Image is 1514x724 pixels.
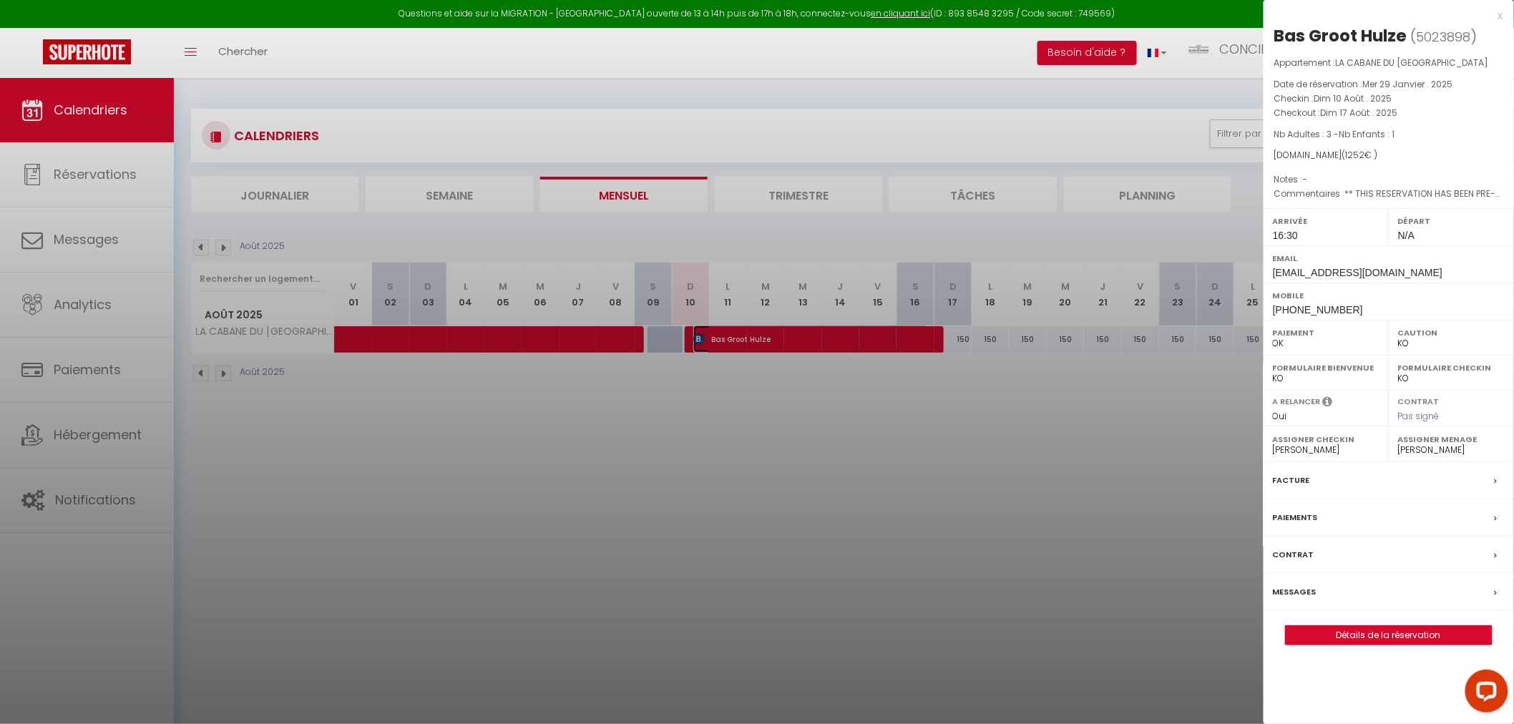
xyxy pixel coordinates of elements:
span: 1252 [1346,149,1365,161]
span: [PHONE_NUMBER] [1273,304,1363,315]
p: Checkout : [1274,106,1503,120]
span: Nb Adultes : 3 - [1274,128,1395,140]
span: Pas signé [1398,410,1440,422]
span: Dim 17 Août . 2025 [1321,107,1398,119]
p: Checkin : [1274,92,1503,106]
label: Assigner Checkin [1273,432,1379,446]
span: Dim 10 Août . 2025 [1314,92,1392,104]
span: LA CABANE DU [GEOGRAPHIC_DATA] [1336,57,1489,69]
label: Messages [1273,584,1317,600]
label: Formulaire Bienvenue [1273,361,1379,375]
iframe: LiveChat chat widget [1454,664,1514,724]
label: Caution [1398,326,1505,340]
span: ( € ) [1342,149,1378,161]
span: Mer 29 Janvier . 2025 [1363,78,1453,90]
div: x [1264,7,1503,24]
label: A relancer [1273,396,1321,408]
span: N/A [1398,230,1415,241]
a: Détails de la réservation [1286,626,1492,645]
label: Paiement [1273,326,1379,340]
p: Date de réservation : [1274,77,1503,92]
button: Détails de la réservation [1285,625,1493,645]
div: Bas Groot Hulze [1274,24,1407,47]
p: Notes : [1274,172,1503,187]
span: 5023898 [1417,28,1471,46]
label: Mobile [1273,288,1505,303]
span: Nb Enfants : 1 [1339,128,1395,140]
div: [DOMAIN_NAME] [1274,149,1503,162]
label: Facture [1273,473,1310,488]
label: Assigner Menage [1398,432,1505,446]
label: Contrat [1273,547,1314,562]
label: Départ [1398,214,1505,228]
span: 16:30 [1273,230,1298,241]
p: Appartement : [1274,56,1503,70]
label: Paiements [1273,510,1318,525]
label: Contrat [1398,396,1440,405]
label: Formulaire Checkin [1398,361,1505,375]
p: Commentaires : [1274,187,1503,201]
label: Arrivée [1273,214,1379,228]
span: - [1303,173,1308,185]
span: [EMAIL_ADDRESS][DOMAIN_NAME] [1273,267,1442,278]
label: Email [1273,251,1505,265]
i: Sélectionner OUI si vous souhaiter envoyer les séquences de messages post-checkout [1323,396,1333,411]
span: ( ) [1411,26,1478,47]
